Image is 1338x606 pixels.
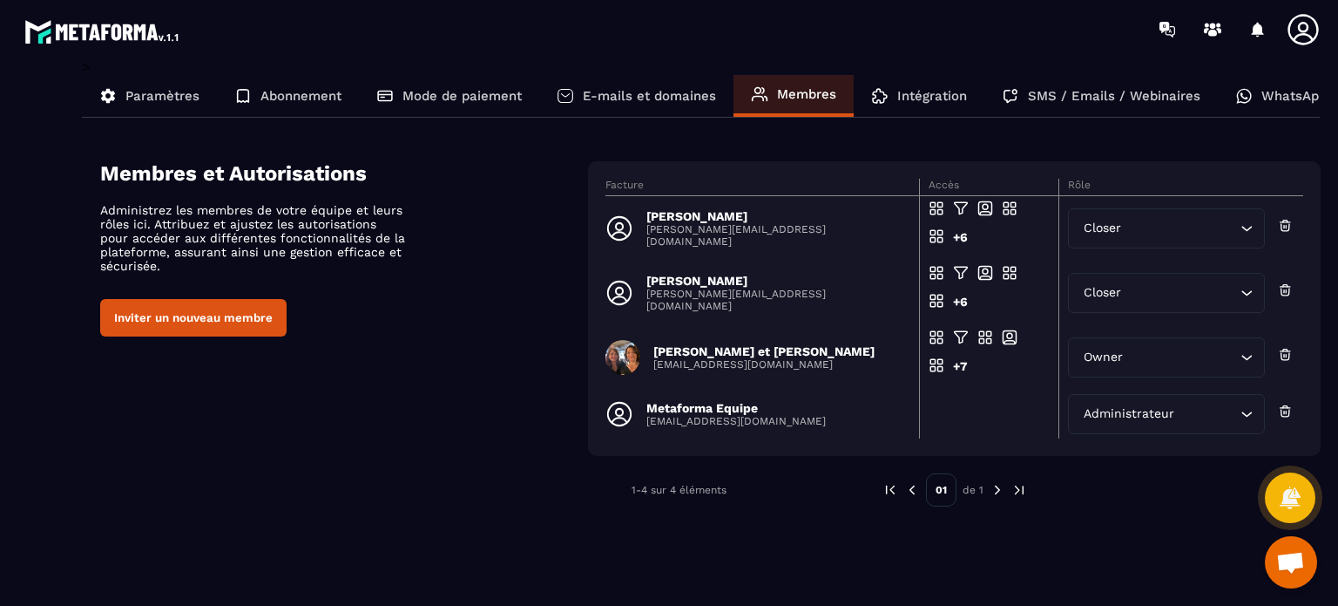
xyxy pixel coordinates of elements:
p: Metaforma Equipe [646,401,826,415]
p: de 1 [963,483,983,497]
p: [EMAIL_ADDRESS][DOMAIN_NAME] [646,415,826,427]
p: [PERSON_NAME] [646,209,909,223]
th: Accès [920,179,1059,196]
span: Owner [1079,348,1126,367]
th: Rôle [1059,179,1303,196]
p: [PERSON_NAME] et [PERSON_NAME] [653,344,875,358]
img: next [990,482,1005,498]
div: Search for option [1068,394,1264,434]
p: SMS / Emails / Webinaires [1028,88,1200,104]
div: +6 [953,228,969,256]
span: Closer [1079,219,1125,238]
div: Ouvrir le chat [1265,536,1317,589]
div: Search for option [1068,273,1264,313]
p: [PERSON_NAME] [646,274,909,288]
p: [PERSON_NAME][EMAIL_ADDRESS][DOMAIN_NAME] [646,223,909,248]
div: Search for option [1068,208,1264,249]
p: Membres [777,86,836,102]
p: [PERSON_NAME][EMAIL_ADDRESS][DOMAIN_NAME] [646,288,909,312]
div: Search for option [1068,337,1264,378]
img: logo [24,16,181,47]
span: Closer [1079,283,1125,303]
p: Mode de paiement [402,88,522,104]
th: Facture [605,179,919,196]
div: +7 [953,357,969,385]
input: Search for option [1178,405,1235,424]
p: [EMAIL_ADDRESS][DOMAIN_NAME] [653,358,875,371]
input: Search for option [1126,348,1235,367]
img: prev [882,482,898,498]
button: Inviter un nouveau membre [100,299,287,337]
div: +6 [953,293,969,321]
img: next [1011,482,1027,498]
input: Search for option [1125,283,1235,303]
p: WhatsApp [1261,88,1327,104]
p: Intégration [897,88,967,104]
p: E-mails et domaines [583,88,716,104]
input: Search for option [1125,219,1235,238]
img: prev [904,482,920,498]
span: Administrateur [1079,405,1178,424]
div: > [82,58,1321,533]
p: 01 [926,473,956,507]
p: 1-4 sur 4 éléments [632,484,726,496]
p: Abonnement [260,88,341,104]
p: Paramètres [125,88,199,104]
h4: Membres et Autorisations [100,161,588,186]
p: Administrez les membres de votre équipe et leurs rôles ici. Attribuez et ajustez les autorisation... [100,203,405,273]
